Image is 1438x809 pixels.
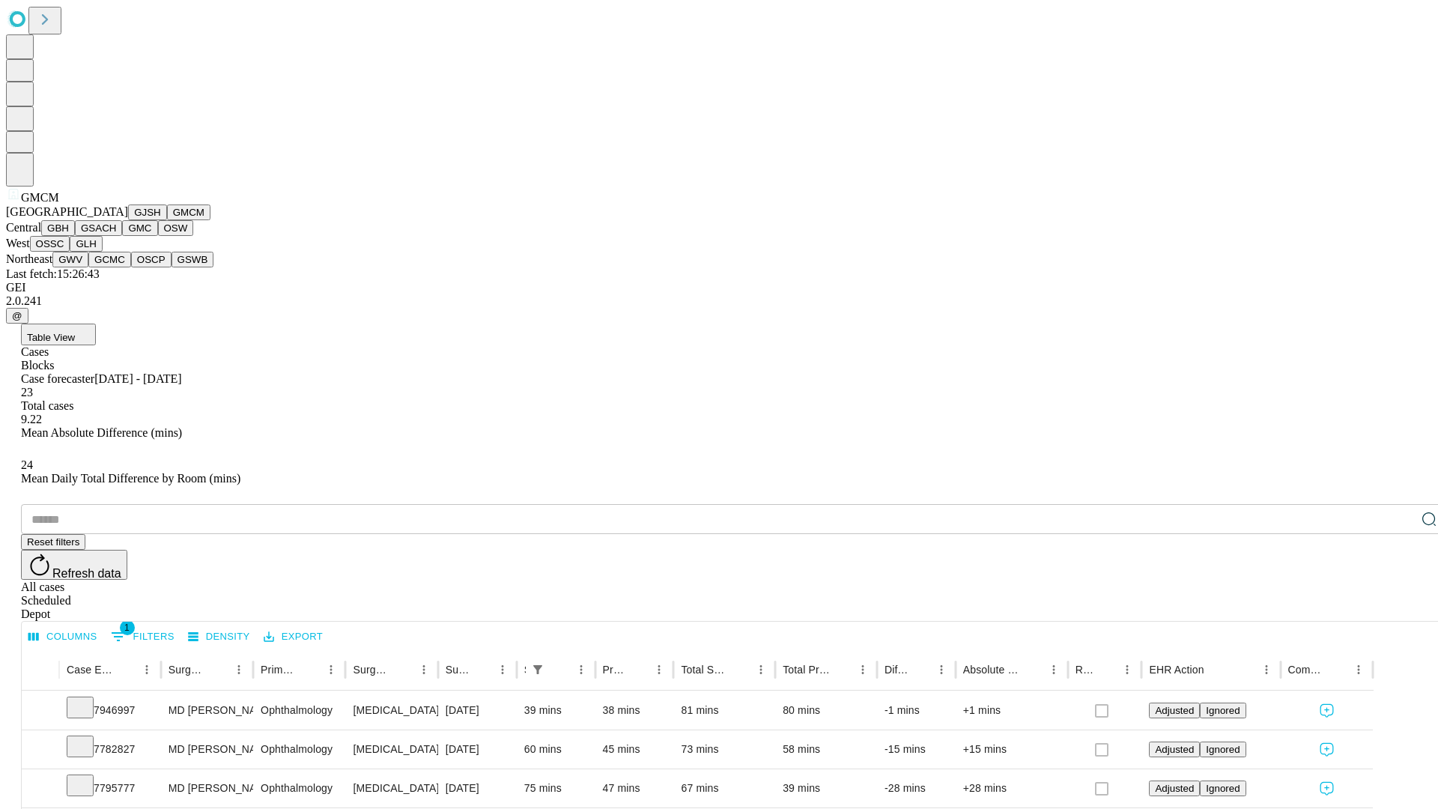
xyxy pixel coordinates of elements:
button: Sort [300,659,321,680]
button: Sort [392,659,413,680]
div: MD [PERSON_NAME] [PERSON_NAME] [169,691,246,730]
button: @ [6,308,28,324]
button: Menu [413,659,434,680]
div: 1 active filter [527,659,548,680]
button: Sort [1206,659,1227,680]
button: Sort [831,659,852,680]
button: Menu [750,659,771,680]
button: Refresh data [21,550,127,580]
button: GLH [70,236,102,252]
div: -15 mins [885,730,948,769]
button: Menu [1348,659,1369,680]
button: Sort [910,659,931,680]
button: Expand [29,776,52,802]
button: Sort [115,659,136,680]
span: Refresh data [52,567,121,580]
button: Sort [1022,659,1043,680]
div: 67 mins [681,769,768,808]
div: +1 mins [963,691,1061,730]
button: GMCM [167,204,210,220]
button: Show filters [107,625,178,649]
button: Adjusted [1149,742,1200,757]
div: -1 mins [885,691,948,730]
span: Table View [27,332,75,343]
button: Menu [136,659,157,680]
span: [DATE] - [DATE] [94,372,181,385]
span: 1 [120,620,135,635]
div: Ophthalmology [261,769,338,808]
button: GSACH [75,220,122,236]
div: 80 mins [783,691,870,730]
div: Ophthalmology [261,730,338,769]
div: Case Epic Id [67,664,114,676]
div: Ophthalmology [261,691,338,730]
div: Comments [1288,664,1326,676]
button: Menu [228,659,249,680]
span: Northeast [6,252,52,265]
span: Central [6,221,41,234]
button: Menu [321,659,342,680]
div: [DATE] [446,769,509,808]
button: Sort [207,659,228,680]
button: Sort [471,659,492,680]
span: Ignored [1206,783,1240,794]
button: GWV [52,252,88,267]
div: [MEDICAL_DATA] MECHANICAL [MEDICAL_DATA] APPROACH WITH ENDOLASER PANRETINAL [353,730,430,769]
div: 39 mins [783,769,870,808]
span: Adjusted [1155,783,1194,794]
button: Density [184,625,254,649]
button: Sort [729,659,750,680]
div: Absolute Difference [963,664,1021,676]
button: GMC [122,220,157,236]
div: [MEDICAL_DATA] MECHANICAL [MEDICAL_DATA] APPROACH [353,691,430,730]
div: 7782827 [67,730,154,769]
div: 2.0.241 [6,294,1432,308]
div: Difference [885,664,908,676]
div: 39 mins [524,691,588,730]
button: OSW [158,220,194,236]
div: 60 mins [524,730,588,769]
button: Menu [931,659,952,680]
div: GEI [6,281,1432,294]
span: 9.22 [21,413,42,425]
button: Adjusted [1149,781,1200,796]
span: [GEOGRAPHIC_DATA] [6,205,128,218]
span: @ [12,310,22,321]
button: Adjusted [1149,703,1200,718]
span: West [6,237,30,249]
button: Ignored [1200,742,1246,757]
div: [MEDICAL_DATA] MECHANICAL [MEDICAL_DATA] APPROACH REMOVAL OF INTERNAL LIMITING MEMBRANE [353,769,430,808]
span: Reset filters [27,536,79,548]
span: Mean Absolute Difference (mins) [21,426,182,439]
div: 7946997 [67,691,154,730]
button: Select columns [25,625,101,649]
button: Ignored [1200,703,1246,718]
span: Adjusted [1155,705,1194,716]
span: Ignored [1206,705,1240,716]
div: 75 mins [524,769,588,808]
div: Surgery Name [353,664,390,676]
button: Sort [628,659,649,680]
button: OSSC [30,236,70,252]
div: 58 mins [783,730,870,769]
div: Total Predicted Duration [783,664,830,676]
span: GMCM [21,191,59,204]
button: Expand [29,737,52,763]
button: Table View [21,324,96,345]
span: Mean Daily Total Difference by Room (mins) [21,472,240,485]
button: Sort [1327,659,1348,680]
div: Predicted In Room Duration [603,664,627,676]
div: 81 mins [681,691,768,730]
div: 73 mins [681,730,768,769]
div: [DATE] [446,730,509,769]
button: GJSH [128,204,167,220]
button: Menu [852,659,873,680]
div: -28 mins [885,769,948,808]
span: 23 [21,386,33,399]
span: 24 [21,458,33,471]
div: 7795777 [67,769,154,808]
button: OSCP [131,252,172,267]
button: Menu [571,659,592,680]
div: +28 mins [963,769,1061,808]
span: Adjusted [1155,744,1194,755]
